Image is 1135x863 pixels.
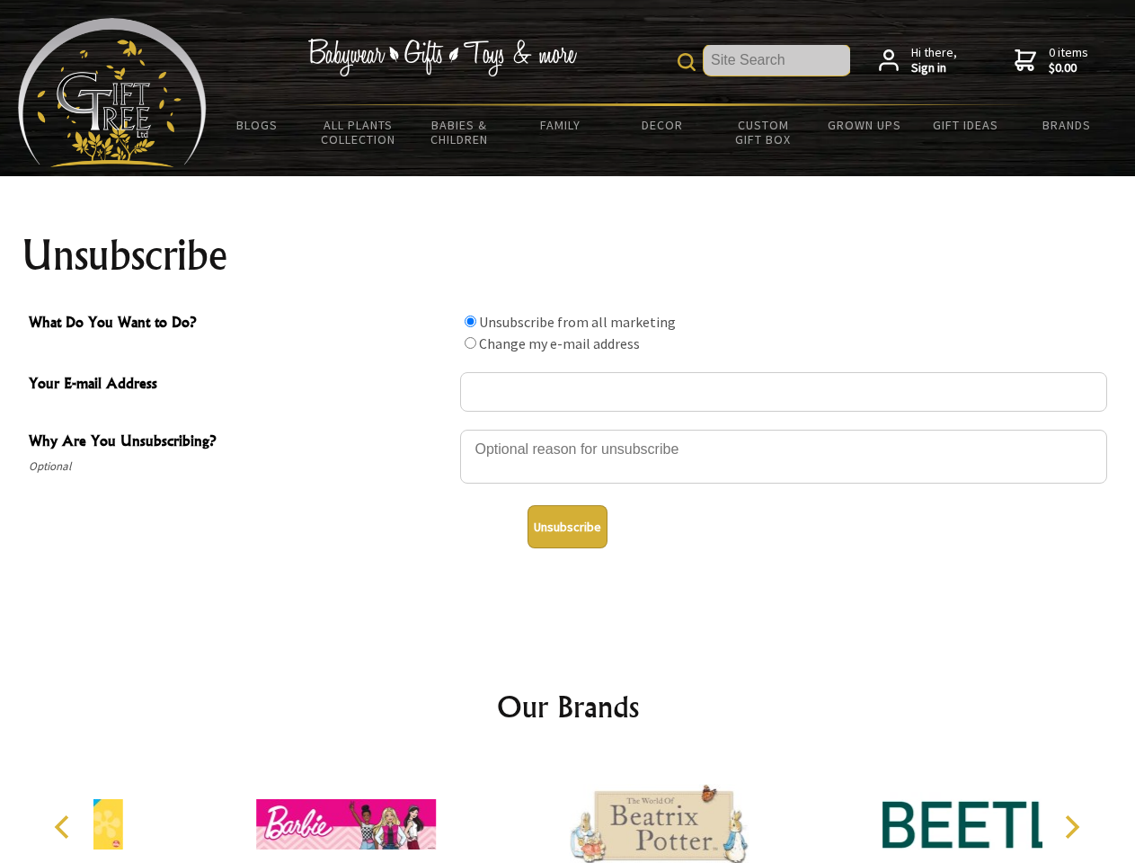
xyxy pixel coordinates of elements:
[465,337,476,349] input: What Do You Want to Do?
[29,311,451,337] span: What Do You Want to Do?
[18,18,207,167] img: Babyware - Gifts - Toys and more...
[460,372,1107,412] input: Your E-mail Address
[460,430,1107,484] textarea: Why Are You Unsubscribing?
[915,106,1016,144] a: Gift Ideas
[678,53,696,71] img: product search
[510,106,612,144] a: Family
[713,106,814,158] a: Custom Gift Box
[29,372,451,398] span: Your E-mail Address
[29,456,451,477] span: Optional
[36,685,1100,728] h2: Our Brands
[29,430,451,456] span: Why Are You Unsubscribing?
[307,39,577,76] img: Babywear - Gifts - Toys & more
[611,106,713,144] a: Decor
[409,106,510,158] a: Babies & Children
[528,505,607,548] button: Unsubscribe
[1015,45,1088,76] a: 0 items$0.00
[1051,807,1091,847] button: Next
[704,45,850,76] input: Site Search
[479,334,640,352] label: Change my e-mail address
[22,234,1114,277] h1: Unsubscribe
[1049,44,1088,76] span: 0 items
[465,316,476,327] input: What Do You Want to Do?
[911,45,957,76] span: Hi there,
[813,106,915,144] a: Grown Ups
[207,106,308,144] a: BLOGS
[479,313,676,331] label: Unsubscribe from all marketing
[879,45,957,76] a: Hi there,Sign in
[1049,60,1088,76] strong: $0.00
[45,807,84,847] button: Previous
[1016,106,1118,144] a: Brands
[308,106,410,158] a: All Plants Collection
[911,60,957,76] strong: Sign in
